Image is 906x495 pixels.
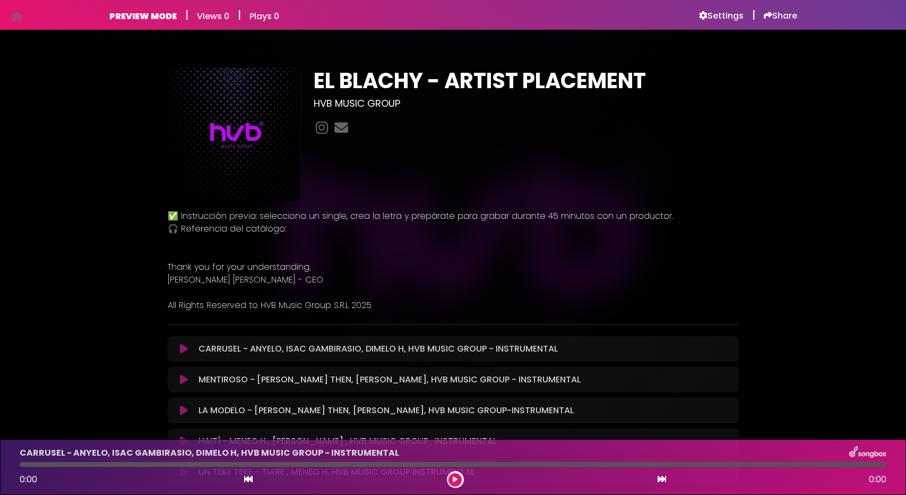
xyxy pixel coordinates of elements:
p: CARRUSEL - ANYELO, ISAC GAMBIRASIO, DIMELO H, HVB MUSIC GROUP - INSTRUMENTAL [199,343,558,355]
h5: | [185,8,188,21]
a: Settings [699,11,744,21]
img: ECJrYCpsQLOSUcl9Yvpd [168,68,301,201]
span: 0:00 [869,473,886,486]
h6: Views 0 [197,11,229,21]
a: Share [764,11,797,21]
p: CARRUSEL - ANYELO, ISAC GAMBIRASIO, DIMELO H, HVB MUSIC GROUP - INSTRUMENTAL [20,447,399,459]
p: ✅ Instrucción previa: selecciona un single, crea la letra y prepárate para grabar durante 45 minu... [168,210,739,223]
p: 🎧 Referencia del catálogo: [168,223,739,235]
p: HAITÌ - MENEO H , [PERSON_NAME] , HVB MUSIC GROUP , INSTRUMENTAL [199,435,497,448]
h6: PREVIEW MODE [109,11,177,21]
p: MENTIROSO - [PERSON_NAME] THEN, [PERSON_NAME], HVB MUSIC GROUP - INSTRUMENTAL [199,373,581,386]
h1: EL BLACHY - ARTIST PLACEMENT [314,68,739,93]
h6: Plays 0 [249,11,279,21]
h5: | [752,8,755,21]
img: songbox-logo-white.png [849,446,886,460]
h3: HVB MUSIC GROUP [314,98,739,109]
p: LA MODELO - [PERSON_NAME] THEN, [PERSON_NAME], HVB MUSIC GROUP-INSTRUMENTAL [199,404,574,417]
p: Thank you for your understanding. [168,261,739,274]
span: 0:00 [20,473,37,485]
h5: | [238,8,241,21]
p: [PERSON_NAME] [PERSON_NAME] - CEO [168,274,739,286]
p: All Rights Reserved to HVB Music Group S.R.L 2025 [168,299,739,312]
